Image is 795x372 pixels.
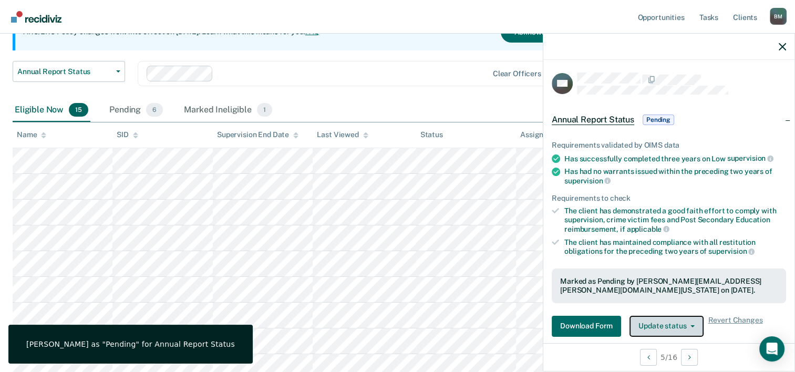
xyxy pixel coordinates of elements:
div: Open Intercom Messenger [759,336,784,361]
div: Clear officers [493,69,541,78]
span: supervision [727,154,773,162]
div: The client has demonstrated a good faith effort to comply with supervision, crime victim fees and... [564,206,786,233]
div: Name [17,130,46,139]
div: Supervision End Date [217,130,298,139]
div: Last Viewed [317,130,368,139]
div: SID [117,130,138,139]
div: 5 / 16 [543,343,794,371]
img: Recidiviz [11,11,61,23]
span: 6 [146,103,163,117]
a: Navigate to form link [552,316,625,337]
span: supervision [564,177,611,185]
div: B M [770,8,787,25]
span: supervision [708,247,755,255]
button: Download Form [552,316,621,337]
div: Has successfully completed three years on Low [564,154,786,163]
div: Has had no warrants issued within the preceding two years of [564,167,786,185]
button: Update status [629,316,704,337]
span: Pending [643,115,674,125]
div: Marked Ineligible [182,99,274,122]
div: Status [420,130,443,139]
span: 1 [257,103,272,117]
div: Marked as Pending by [PERSON_NAME][EMAIL_ADDRESS][PERSON_NAME][DOMAIN_NAME][US_STATE] on [DATE]. [560,277,778,295]
div: Annual Report StatusPending [543,103,794,137]
span: applicable [627,225,669,233]
div: [PERSON_NAME] as "Pending" for Annual Report Status [26,339,235,349]
button: Previous Opportunity [640,349,657,366]
div: Requirements validated by OIMS data [552,141,786,150]
div: Requirements to check [552,194,786,203]
button: Next Opportunity [681,349,698,366]
div: Eligible Now [13,99,90,122]
button: Profile dropdown button [770,8,787,25]
span: Revert Changes [708,316,762,337]
div: Pending [107,99,165,122]
div: Assigned to [520,130,570,139]
span: 15 [69,103,88,117]
span: Annual Report Status [17,67,112,76]
div: The client has maintained compliance with all restitution obligations for the preceding two years of [564,238,786,256]
span: Annual Report Status [552,115,634,125]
